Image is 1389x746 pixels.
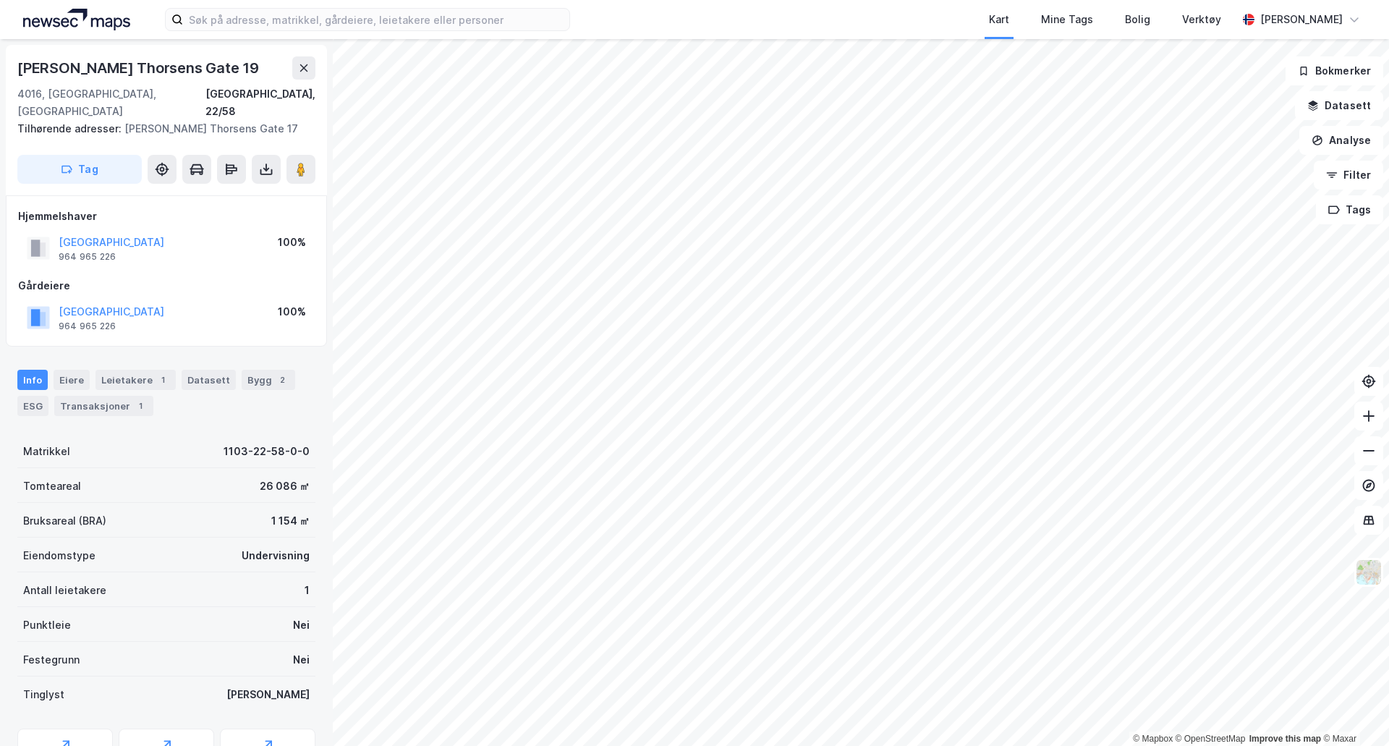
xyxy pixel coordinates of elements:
div: Transaksjoner [54,396,153,416]
button: Datasett [1295,91,1383,120]
div: Kontrollprogram for chat [1317,677,1389,746]
div: Kart [989,11,1009,28]
input: Søk på adresse, matrikkel, gårdeiere, leietakere eller personer [183,9,569,30]
div: Gårdeiere [18,277,315,294]
a: OpenStreetMap [1176,734,1246,744]
span: Tilhørende adresser: [17,122,124,135]
div: Hjemmelshaver [18,208,315,225]
div: Bygg [242,370,295,390]
div: Nei [293,651,310,669]
button: Tag [17,155,142,184]
div: 4016, [GEOGRAPHIC_DATA], [GEOGRAPHIC_DATA] [17,85,205,120]
div: Datasett [182,370,236,390]
iframe: Chat Widget [1317,677,1389,746]
button: Filter [1314,161,1383,190]
button: Analyse [1299,126,1383,155]
div: Info [17,370,48,390]
div: Leietakere [95,370,176,390]
img: logo.a4113a55bc3d86da70a041830d287a7e.svg [23,9,130,30]
div: 100% [278,303,306,321]
div: 100% [278,234,306,251]
div: [PERSON_NAME] Thorsens Gate 19 [17,56,262,80]
div: 1 154 ㎡ [271,512,310,530]
div: 26 086 ㎡ [260,478,310,495]
a: Improve this map [1249,734,1321,744]
div: Nei [293,616,310,634]
a: Mapbox [1133,734,1173,744]
div: 1 [133,399,148,413]
div: Eiere [54,370,90,390]
div: 964 965 226 [59,321,116,332]
div: 964 965 226 [59,251,116,263]
div: Mine Tags [1041,11,1093,28]
div: Tomteareal [23,478,81,495]
div: 2 [275,373,289,387]
div: [PERSON_NAME] [1260,11,1343,28]
button: Bokmerker [1286,56,1383,85]
div: Bruksareal (BRA) [23,512,106,530]
div: Verktøy [1182,11,1221,28]
div: Tinglyst [23,686,64,703]
div: 1103-22-58-0-0 [224,443,310,460]
img: Z [1355,559,1382,586]
div: [GEOGRAPHIC_DATA], 22/58 [205,85,315,120]
div: ESG [17,396,48,416]
div: 1 [305,582,310,599]
div: 1 [156,373,170,387]
div: Undervisning [242,547,310,564]
button: Tags [1316,195,1383,224]
div: Bolig [1125,11,1150,28]
div: [PERSON_NAME] Thorsens Gate 17 [17,120,304,137]
div: [PERSON_NAME] [226,686,310,703]
div: Punktleie [23,616,71,634]
div: Festegrunn [23,651,80,669]
div: Matrikkel [23,443,70,460]
div: Eiendomstype [23,547,95,564]
div: Antall leietakere [23,582,106,599]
